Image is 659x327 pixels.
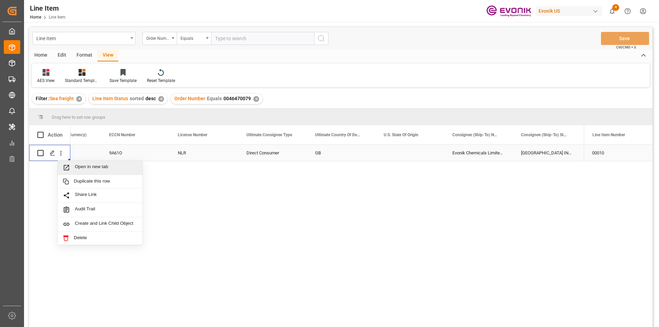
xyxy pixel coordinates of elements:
div: Order Number [146,34,170,42]
span: Ultimate Consignee Type [246,132,292,137]
span: ECCN Number [109,132,135,137]
div: Press SPACE to select this row. [29,145,70,161]
span: Line Item Number [592,132,625,137]
div: Evonik Chemicals Limited;c/o [PERSON_NAME] LTD [444,145,513,161]
button: Help Center [620,3,635,19]
div: GB [307,145,375,161]
img: Evonik-brand-mark-Deep-Purple-RGB.jpeg_1700498283.jpeg [486,5,531,17]
div: Edit [53,50,71,61]
div: CW10 9NT [581,145,650,161]
span: Order Number [174,96,205,101]
span: Consignee (Ship-To) Name [452,132,498,137]
div: Reset Template [147,78,175,84]
div: View [97,50,118,61]
button: show 4 new notifications [604,3,620,19]
div: Home [29,50,53,61]
span: Consignee (Ship-To) Street [521,132,567,137]
div: Action [48,132,62,138]
span: 4 [612,4,619,11]
div: [GEOGRAPHIC_DATA] IND ESTATE;RECEPTION A [513,145,581,161]
span: 0046470079 [223,96,251,101]
span: U.S. State Of Origin [384,132,418,137]
div: ✕ [76,96,82,102]
span: Line Item Status [92,96,128,101]
button: search button [314,32,328,45]
button: Save [601,32,649,45]
span: Filter : [36,96,50,101]
div: Press SPACE to select this row. [584,145,652,161]
div: ✕ [158,96,164,102]
span: Equals [207,96,222,101]
span: sorted [130,96,144,101]
div: 9A61O [109,145,161,161]
button: open menu [177,32,211,45]
span: Ultimate Country Of Destination [315,132,361,137]
a: Home [30,15,41,20]
div: Evonik US [536,6,602,16]
div: NLR [170,145,238,161]
button: Evonik US [536,4,604,17]
span: Sea freight [50,96,74,101]
div: Standard Templates [65,78,99,84]
div: Format [71,50,97,61]
div: ✕ [253,96,259,102]
button: open menu [142,32,177,45]
span: Drag here to set row groups [52,115,105,120]
div: Save Template [109,78,137,84]
span: Ctrl/CMD + S [616,45,636,50]
div: 00010 [584,145,652,161]
input: Type to search [211,32,314,45]
div: Line Item [36,34,128,42]
div: Line Item [30,3,66,13]
div: Equals [181,34,204,42]
span: License Number [178,132,207,137]
button: open menu [33,32,136,45]
div: AES View [37,78,55,84]
div: Direct Consumer [238,145,307,161]
span: desc [146,96,156,101]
